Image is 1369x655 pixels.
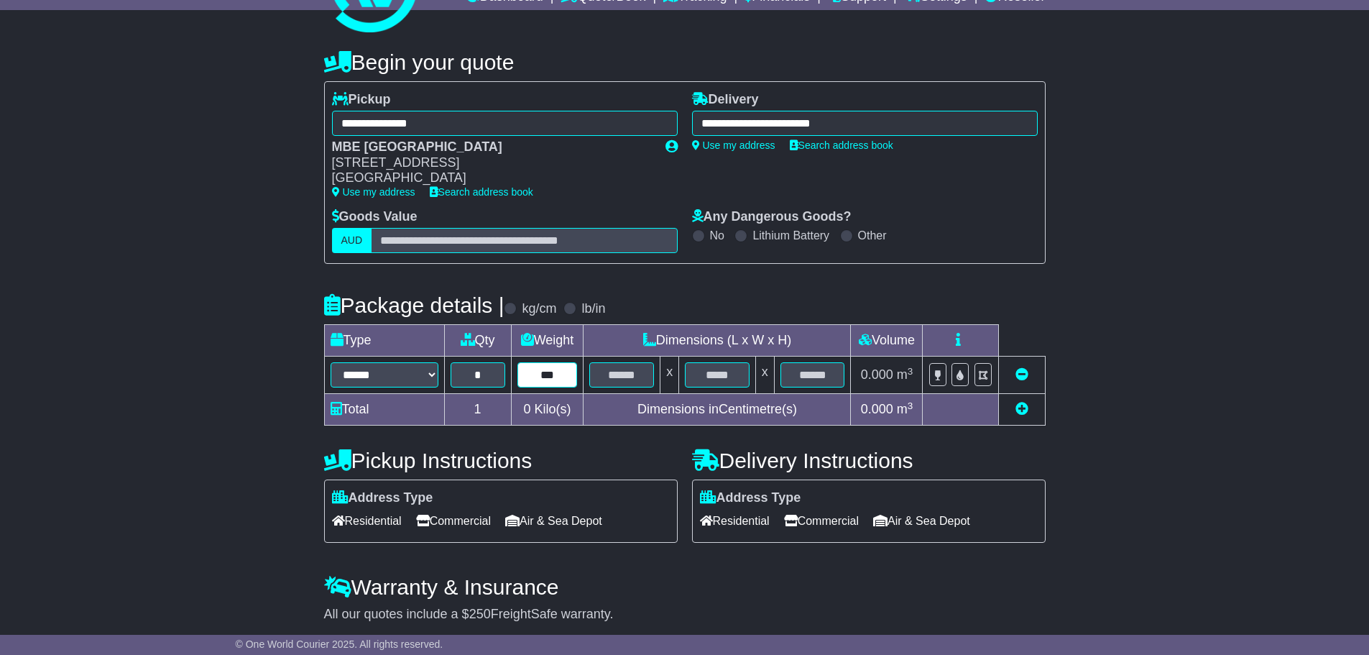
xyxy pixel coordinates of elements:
[692,139,775,151] a: Use my address
[861,402,893,416] span: 0.000
[324,607,1046,623] div: All our quotes include a $ FreightSafe warranty.
[332,170,651,186] div: [GEOGRAPHIC_DATA]
[584,394,851,426] td: Dimensions in Centimetre(s)
[332,510,402,532] span: Residential
[1015,402,1028,416] a: Add new item
[332,155,651,171] div: [STREET_ADDRESS]
[324,325,444,357] td: Type
[752,229,829,242] label: Lithium Battery
[511,394,584,426] td: Kilo(s)
[710,229,724,242] label: No
[444,394,511,426] td: 1
[430,186,533,198] a: Search address book
[908,366,913,377] sup: 3
[790,139,893,151] a: Search address book
[324,449,678,472] h4: Pickup Instructions
[523,402,530,416] span: 0
[324,293,504,317] h4: Package details |
[324,394,444,426] td: Total
[873,510,970,532] span: Air & Sea Depot
[861,367,893,382] span: 0.000
[505,510,602,532] span: Air & Sea Depot
[700,510,770,532] span: Residential
[584,325,851,357] td: Dimensions (L x W x H)
[897,402,913,416] span: m
[692,209,852,225] label: Any Dangerous Goods?
[581,301,605,317] label: lb/in
[1015,367,1028,382] a: Remove this item
[511,325,584,357] td: Weight
[332,209,418,225] label: Goods Value
[858,229,887,242] label: Other
[416,510,491,532] span: Commercial
[332,228,372,253] label: AUD
[851,325,923,357] td: Volume
[692,92,759,108] label: Delivery
[908,400,913,411] sup: 3
[755,357,774,394] td: x
[522,301,556,317] label: kg/cm
[469,607,491,621] span: 250
[332,186,415,198] a: Use my address
[692,449,1046,472] h4: Delivery Instructions
[660,357,679,394] td: x
[236,638,443,650] span: © One World Courier 2025. All rights reserved.
[332,92,391,108] label: Pickup
[332,139,651,155] div: MBE [GEOGRAPHIC_DATA]
[324,575,1046,599] h4: Warranty & Insurance
[324,50,1046,74] h4: Begin your quote
[784,510,859,532] span: Commercial
[444,325,511,357] td: Qty
[332,490,433,506] label: Address Type
[897,367,913,382] span: m
[700,490,801,506] label: Address Type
